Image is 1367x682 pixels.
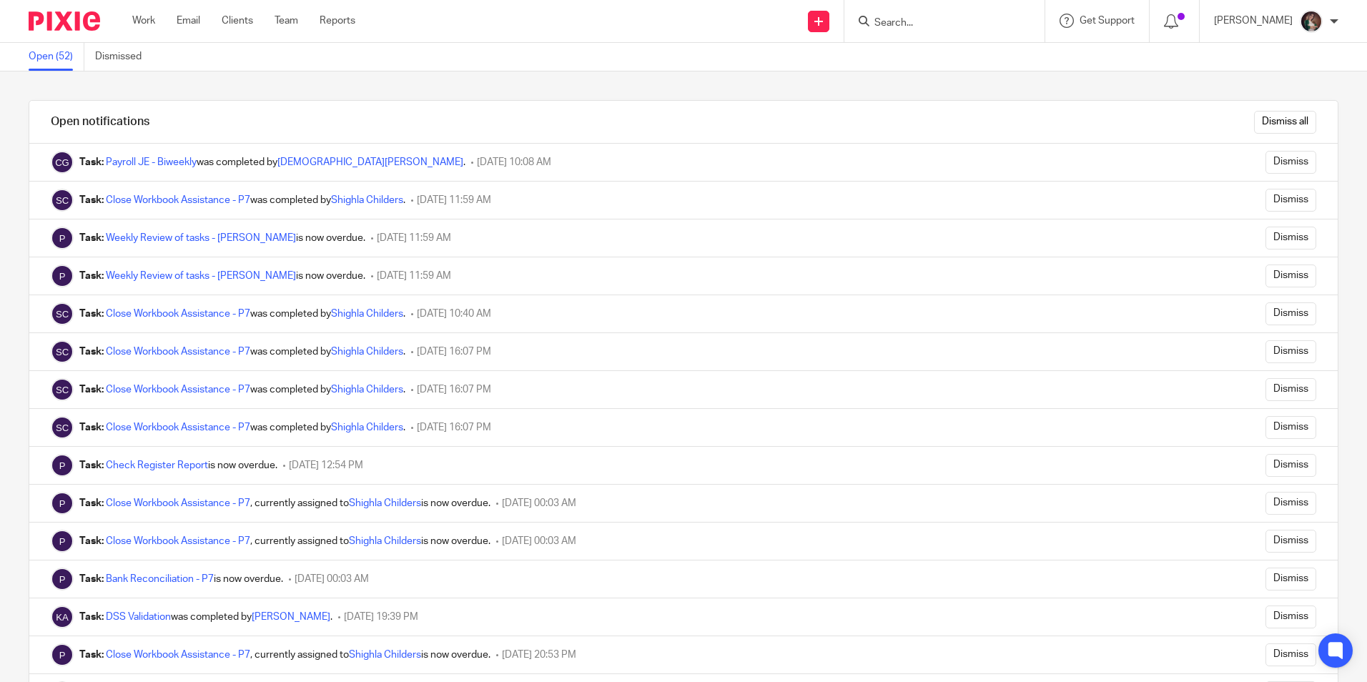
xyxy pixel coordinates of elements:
[295,574,369,584] span: [DATE] 00:03 AM
[417,385,491,395] span: [DATE] 16:07 PM
[502,650,576,660] span: [DATE] 20:53 PM
[51,568,74,590] img: Pixie
[106,574,214,584] a: Bank Reconciliation - P7
[106,536,250,546] a: Close Workbook Assistance - P7
[51,114,149,129] h1: Open notifications
[106,195,250,205] a: Close Workbook Assistance - P7
[344,612,418,622] span: [DATE] 19:39 PM
[1265,151,1316,174] input: Dismiss
[873,17,1002,30] input: Search
[106,271,296,281] a: Weekly Review of tasks - [PERSON_NAME]
[1265,492,1316,515] input: Dismiss
[1265,265,1316,287] input: Dismiss
[106,385,250,395] a: Close Workbook Assistance - P7
[106,498,250,508] a: Close Workbook Assistance - P7
[252,612,330,622] a: [PERSON_NAME]
[79,420,405,435] div: was completed by .
[289,460,363,470] span: [DATE] 12:54 PM
[132,14,155,28] a: Work
[1265,530,1316,553] input: Dismiss
[222,14,253,28] a: Clients
[417,422,491,433] span: [DATE] 16:07 PM
[331,347,403,357] a: Shighla Childers
[331,195,403,205] a: Shighla Childers
[51,643,74,666] img: Pixie
[79,309,104,319] b: Task:
[1265,416,1316,439] input: Dismiss
[79,460,104,470] b: Task:
[95,43,152,71] a: Dismissed
[79,534,490,548] div: , currently assigned to is now overdue.
[331,309,403,319] a: Shighla Childers
[320,14,355,28] a: Reports
[51,151,74,174] img: Christian Gonzalez
[106,309,250,319] a: Close Workbook Assistance - P7
[1300,10,1323,33] img: Profile%20picture%20JUS.JPG
[79,307,405,321] div: was completed by .
[79,347,104,357] b: Task:
[1254,111,1316,134] input: Dismiss all
[349,498,421,508] a: Shighla Childers
[51,302,74,325] img: Shighla Childers
[79,385,104,395] b: Task:
[79,231,365,245] div: is now overdue.
[29,43,84,71] a: Open (52)
[1265,606,1316,628] input: Dismiss
[51,378,74,401] img: Shighla Childers
[331,385,403,395] a: Shighla Childers
[51,454,74,477] img: Pixie
[106,157,197,167] a: Payroll JE - Biweekly
[51,340,74,363] img: Shighla Childers
[51,492,74,515] img: Pixie
[377,271,451,281] span: [DATE] 11:59 AM
[79,498,104,508] b: Task:
[51,189,74,212] img: Shighla Childers
[51,265,74,287] img: Pixie
[1265,568,1316,590] input: Dismiss
[377,233,451,243] span: [DATE] 11:59 AM
[106,460,208,470] a: Check Register Report
[79,496,490,510] div: , currently assigned to is now overdue.
[1265,454,1316,477] input: Dismiss
[1265,643,1316,666] input: Dismiss
[1265,189,1316,212] input: Dismiss
[79,155,465,169] div: was completed by .
[1265,340,1316,363] input: Dismiss
[79,574,104,584] b: Task:
[79,382,405,397] div: was completed by .
[79,233,104,243] b: Task:
[106,650,250,660] a: Close Workbook Assistance - P7
[79,536,104,546] b: Task:
[106,347,250,357] a: Close Workbook Assistance - P7
[51,606,74,628] img: Kathleen Aquino
[1265,227,1316,249] input: Dismiss
[1214,14,1293,28] p: [PERSON_NAME]
[79,193,405,207] div: was completed by .
[1080,16,1135,26] span: Get Support
[79,422,104,433] b: Task:
[79,458,277,473] div: is now overdue.
[79,345,405,359] div: was completed by .
[79,610,332,624] div: was completed by .
[177,14,200,28] a: Email
[51,227,74,249] img: Pixie
[79,195,104,205] b: Task:
[477,157,551,167] span: [DATE] 10:08 AM
[106,612,171,622] a: DSS Validation
[29,11,100,31] img: Pixie
[51,530,74,553] img: Pixie
[1265,378,1316,401] input: Dismiss
[106,422,250,433] a: Close Workbook Assistance - P7
[417,309,491,319] span: [DATE] 10:40 AM
[417,195,491,205] span: [DATE] 11:59 AM
[331,422,403,433] a: Shighla Childers
[79,650,104,660] b: Task:
[1265,302,1316,325] input: Dismiss
[277,157,463,167] a: [DEMOGRAPHIC_DATA][PERSON_NAME]
[106,233,296,243] a: Weekly Review of tasks - [PERSON_NAME]
[79,269,365,283] div: is now overdue.
[349,536,421,546] a: Shighla Childers
[51,416,74,439] img: Shighla Childers
[275,14,298,28] a: Team
[502,498,576,508] span: [DATE] 00:03 AM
